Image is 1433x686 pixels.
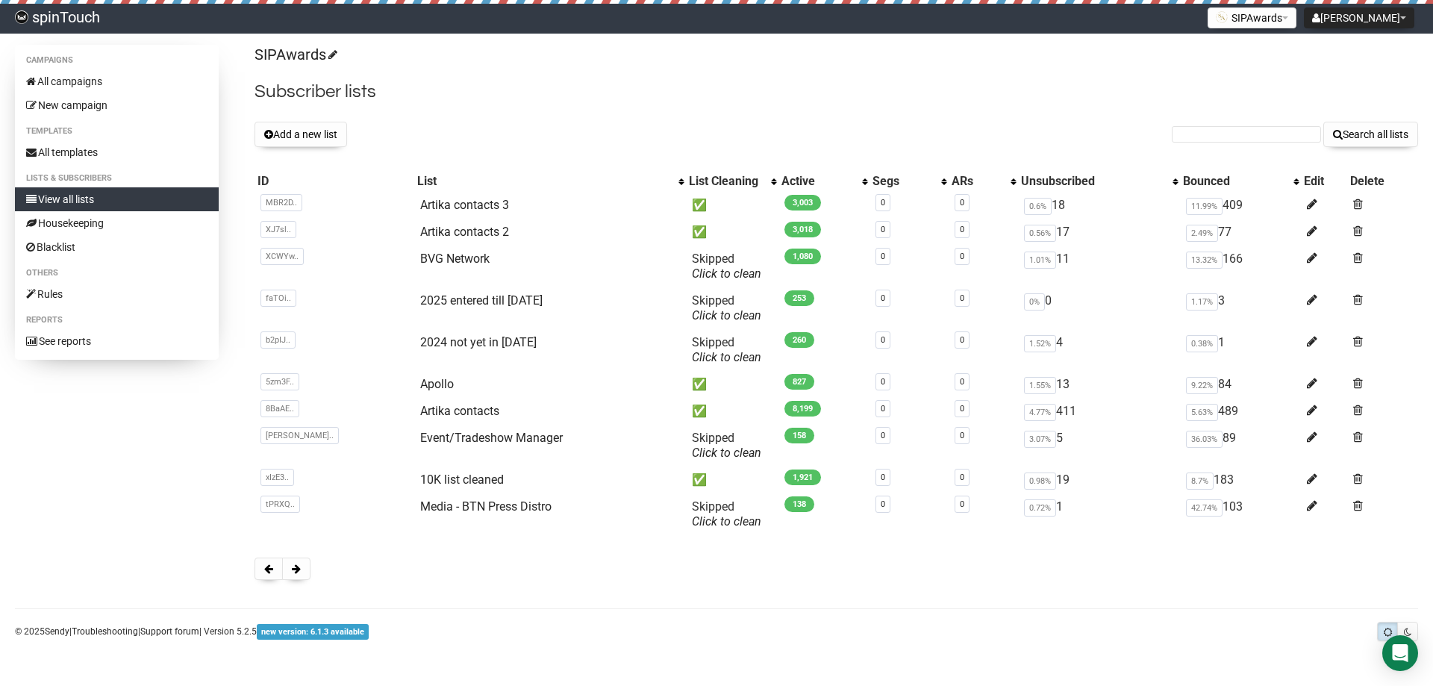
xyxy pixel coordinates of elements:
[15,140,219,164] a: All templates
[15,282,219,306] a: Rules
[260,290,296,307] span: faTOi..
[689,174,764,189] div: List Cleaning
[881,404,885,414] a: 0
[1183,174,1286,189] div: Bounced
[784,290,814,306] span: 253
[686,371,778,398] td: ✅
[420,198,509,212] a: Artika contacts 3
[692,431,761,460] span: Skipped
[692,514,761,528] a: Click to clean
[15,329,219,353] a: See reports
[778,171,870,192] th: Active: No sort applied, activate to apply an ascending sort
[881,473,885,482] a: 0
[1180,329,1301,371] td: 1
[1180,219,1301,246] td: 77
[960,335,964,345] a: 0
[1208,7,1296,28] button: SIPAwards
[1018,246,1180,287] td: 11
[420,473,504,487] a: 10K list cleaned
[692,335,761,364] span: Skipped
[255,122,347,147] button: Add a new list
[881,198,885,208] a: 0
[881,499,885,509] a: 0
[1350,174,1415,189] div: Delete
[255,46,335,63] a: SIPAwards
[1186,335,1218,352] span: 0.38%
[1024,198,1052,215] span: 0.6%
[15,122,219,140] li: Templates
[420,252,490,266] a: BVG Network
[140,626,199,637] a: Support forum
[1024,473,1056,490] span: 0.98%
[686,171,778,192] th: List Cleaning: No sort applied, activate to apply an ascending sort
[686,398,778,425] td: ✅
[1186,293,1218,311] span: 1.17%
[686,467,778,493] td: ✅
[15,623,369,640] p: © 2025 | | | Version 5.2.5
[1018,219,1180,246] td: 17
[1180,171,1301,192] th: Bounced: No sort applied, activate to apply an ascending sort
[952,174,1003,189] div: ARs
[692,350,761,364] a: Click to clean
[872,174,934,189] div: Segs
[949,171,1018,192] th: ARs: No sort applied, activate to apply an ascending sort
[1186,431,1223,448] span: 36.03%
[1024,404,1056,421] span: 4.77%
[1186,499,1223,517] span: 42.74%
[1021,174,1165,189] div: Unsubscribed
[1180,371,1301,398] td: 84
[1024,377,1056,394] span: 1.55%
[881,335,885,345] a: 0
[260,248,304,265] span: XCWYw..
[1180,467,1301,493] td: 183
[255,171,413,192] th: ID: No sort applied, sorting is disabled
[1180,246,1301,287] td: 166
[1382,635,1418,671] div: Open Intercom Messenger
[260,427,339,444] span: [PERSON_NAME]..
[1018,171,1180,192] th: Unsubscribed: No sort applied, activate to apply an ascending sort
[1186,404,1218,421] span: 5.63%
[260,221,296,238] span: XJ7sl..
[960,377,964,387] a: 0
[692,308,761,322] a: Click to clean
[15,52,219,69] li: Campaigns
[15,211,219,235] a: Housekeeping
[420,293,543,308] a: 2025 entered till [DATE]
[784,222,821,237] span: 3,018
[1024,335,1056,352] span: 1.52%
[1186,198,1223,215] span: 11.99%
[784,195,821,211] span: 3,003
[1180,493,1301,535] td: 103
[692,499,761,528] span: Skipped
[15,264,219,282] li: Others
[1024,293,1045,311] span: 0%
[1018,329,1180,371] td: 4
[1024,225,1056,242] span: 0.56%
[15,10,28,24] img: 03d9c63169347288d6280a623f817d70
[257,624,369,640] span: new version: 6.1.3 available
[257,626,369,637] a: new version: 6.1.3 available
[15,235,219,259] a: Blacklist
[686,192,778,219] td: ✅
[1018,467,1180,493] td: 19
[420,225,509,239] a: Artika contacts 2
[960,473,964,482] a: 0
[1304,7,1414,28] button: [PERSON_NAME]
[1347,171,1418,192] th: Delete: No sort applied, sorting is disabled
[257,174,410,189] div: ID
[260,194,302,211] span: MBR2D..
[692,252,761,281] span: Skipped
[72,626,138,637] a: Troubleshooting
[1024,431,1056,448] span: 3.07%
[255,78,1418,105] h2: Subscriber lists
[1186,225,1218,242] span: 2.49%
[420,335,537,349] a: 2024 not yet in [DATE]
[881,252,885,261] a: 0
[960,252,964,261] a: 0
[1216,11,1228,23] img: 1.png
[260,496,300,513] span: tPRXQ..
[784,496,814,512] span: 138
[414,171,687,192] th: List: No sort applied, activate to apply an ascending sort
[692,293,761,322] span: Skipped
[1180,398,1301,425] td: 489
